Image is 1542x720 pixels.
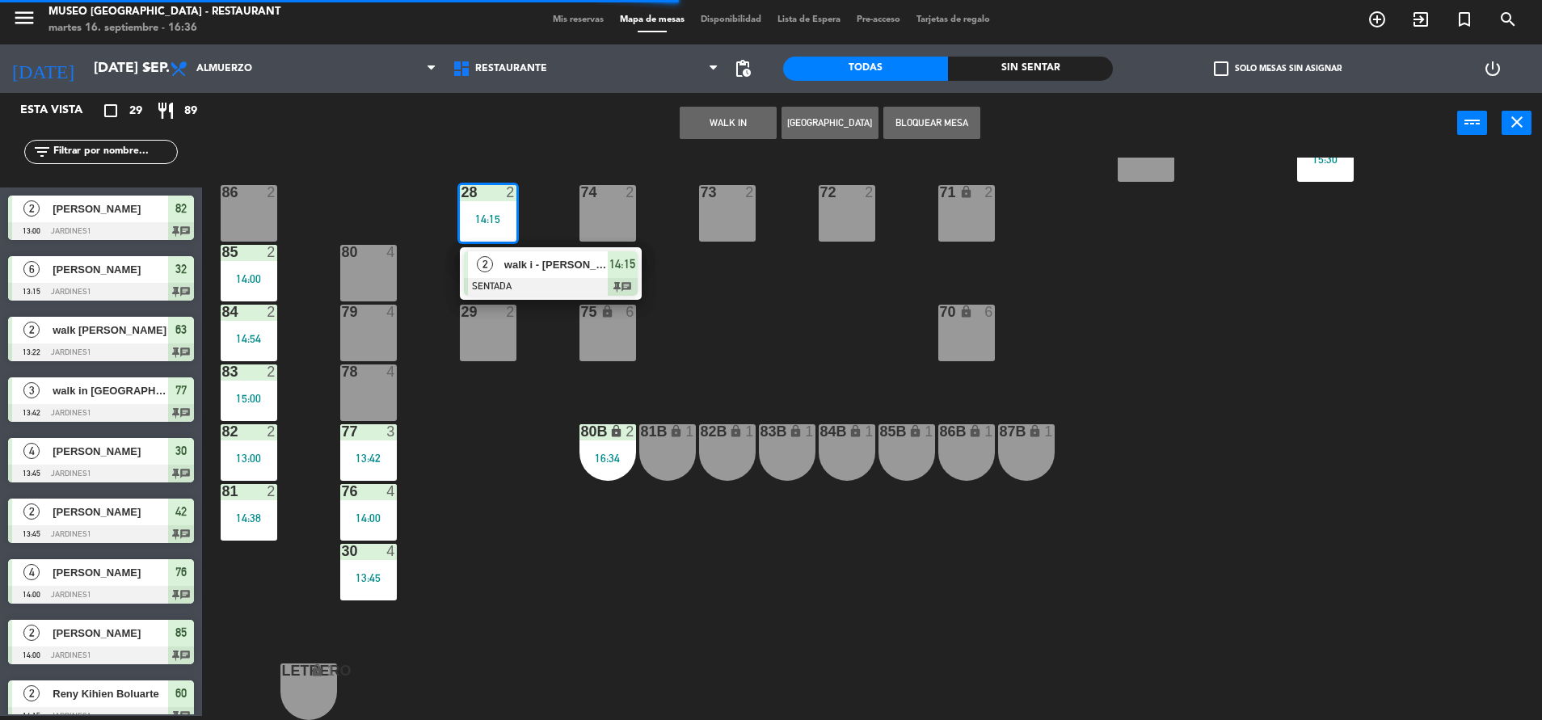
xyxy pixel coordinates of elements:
span: 32 [175,259,187,279]
div: 85B [880,424,881,439]
div: 1 [865,424,874,439]
button: WALK IN [680,107,777,139]
div: 2 [267,185,276,200]
div: martes 16. septiembre - 16:36 [48,20,280,36]
span: 60 [175,684,187,703]
div: 78 [342,364,343,379]
span: [PERSON_NAME] [53,625,168,642]
div: Museo [GEOGRAPHIC_DATA] - Restaurant [48,4,280,20]
i: search [1498,10,1518,29]
div: 2 [267,364,276,379]
div: Sin sentar [948,57,1113,81]
div: 14:38 [221,512,277,524]
div: 2 [865,185,874,200]
button: [GEOGRAPHIC_DATA] [782,107,878,139]
div: 1 [805,424,815,439]
i: restaurant [156,101,175,120]
span: 85 [175,623,187,642]
i: turned_in_not [1455,10,1474,29]
span: 2 [23,322,40,338]
div: Letrero [282,663,283,678]
span: 14:15 [609,255,635,274]
i: lock [609,424,623,438]
div: Esta vista [8,101,116,120]
i: power_input [1463,112,1482,132]
div: 29 [461,305,462,319]
span: 4 [23,564,40,580]
i: lock [600,305,614,318]
div: 81 [222,484,223,499]
i: lock [310,663,324,677]
span: Tarjetas de regalo [908,15,998,24]
div: 87B [1000,424,1001,439]
button: power_input [1457,111,1487,135]
div: 2 [506,305,516,319]
div: 82B [701,424,701,439]
span: Lista de Espera [769,15,849,24]
span: walk i - [PERSON_NAME] [504,256,608,273]
div: 28 [461,185,462,200]
div: 2 [267,484,276,499]
div: 4 [386,484,396,499]
i: exit_to_app [1411,10,1430,29]
div: 14:00 [340,512,397,524]
div: 74 [581,185,582,200]
span: [PERSON_NAME] [53,443,168,460]
span: 2 [477,256,493,272]
i: lock [1028,424,1042,438]
div: 2 [267,305,276,319]
span: 3 [23,382,40,398]
div: 81B [641,424,642,439]
div: 14:00 [221,273,277,284]
span: walk [PERSON_NAME] [53,322,168,339]
span: 30 [175,441,187,461]
span: 42 [175,502,187,521]
span: pending_actions [733,59,752,78]
div: 4 [386,245,396,259]
i: lock [968,424,982,438]
span: [PERSON_NAME] [53,261,168,278]
div: 13:00 [221,453,277,464]
div: 3 [386,424,396,439]
span: 29 [129,102,142,120]
span: walk in [GEOGRAPHIC_DATA] [53,382,168,399]
div: 1 [327,663,336,678]
div: 2 [745,185,755,200]
span: 2 [23,625,40,641]
i: close [1507,112,1527,132]
div: 15:00 [221,393,277,404]
i: lock [959,185,973,199]
div: 72 [820,185,821,200]
div: 84B [820,424,821,439]
div: 79 [342,305,343,319]
i: lock [789,424,803,438]
div: 16:34 [579,453,636,464]
div: 2 [267,424,276,439]
span: Reny Kihien Boluarte [53,685,168,702]
button: Bloquear Mesa [883,107,980,139]
div: 82 [222,424,223,439]
div: 2 [267,245,276,259]
div: 2 [506,185,516,200]
i: lock [849,424,862,438]
div: 6 [984,305,994,319]
div: 1 [925,424,934,439]
i: lock [908,424,922,438]
div: 1 [984,424,994,439]
i: add_circle_outline [1367,10,1387,29]
span: 2 [23,503,40,520]
span: 82 [175,199,187,218]
div: 73 [701,185,701,200]
span: [PERSON_NAME] [53,200,168,217]
div: Todas [783,57,948,81]
div: 14:54 [221,333,277,344]
button: close [1502,111,1531,135]
div: 15:30 [1297,154,1354,165]
span: 89 [184,102,197,120]
div: 4 [386,305,396,319]
div: 85 [222,245,223,259]
span: Pre-acceso [849,15,908,24]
